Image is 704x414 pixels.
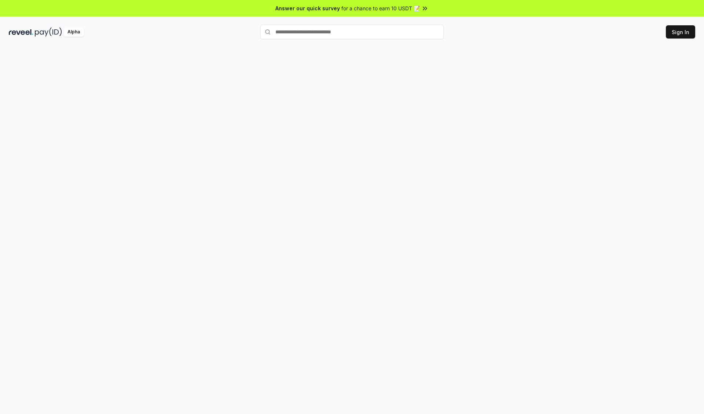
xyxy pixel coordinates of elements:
span: for a chance to earn 10 USDT 📝 [341,4,420,12]
img: pay_id [35,28,62,37]
div: Alpha [63,28,84,37]
img: reveel_dark [9,28,33,37]
button: Sign In [666,25,695,39]
span: Answer our quick survey [275,4,340,12]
